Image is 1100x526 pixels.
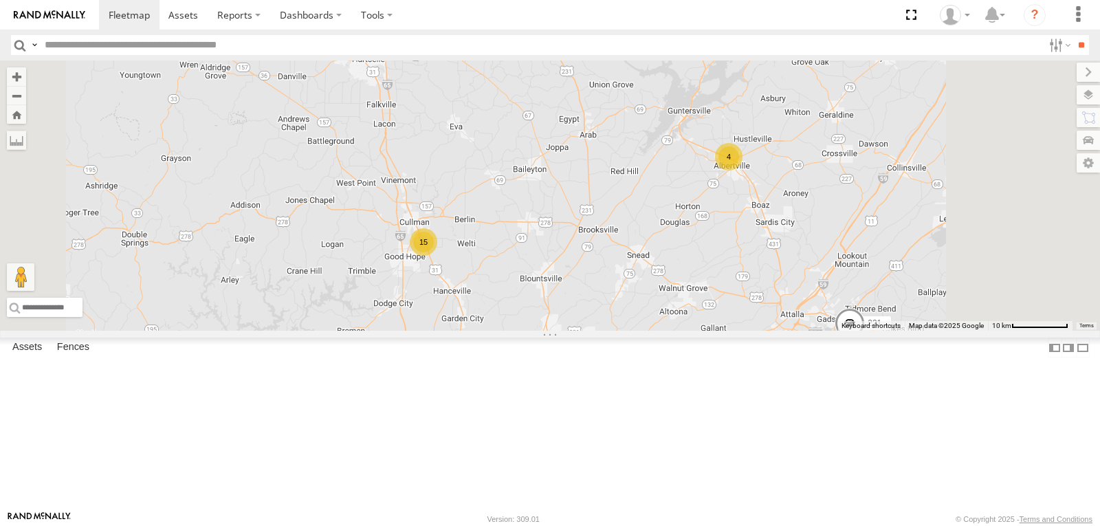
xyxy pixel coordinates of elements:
label: Dock Summary Table to the Right [1061,338,1075,358]
label: Hide Summary Table [1076,338,1090,358]
button: Map Scale: 10 km per 79 pixels [988,321,1072,331]
button: Zoom in [7,67,26,86]
span: Map data ©2025 Google [909,322,984,329]
label: Assets [5,338,49,358]
button: Drag Pegman onto the map to open Street View [7,263,34,291]
label: Search Query [29,35,40,55]
img: rand-logo.svg [14,10,85,20]
label: Fences [50,338,96,358]
div: 4 [715,143,742,171]
label: Search Filter Options [1044,35,1073,55]
div: 15 [410,228,437,256]
button: Keyboard shortcuts [841,321,901,331]
button: Zoom out [7,86,26,105]
label: Dock Summary Table to the Left [1048,338,1061,358]
button: Zoom Home [7,105,26,124]
label: Measure [7,131,26,150]
span: 221 [868,318,881,328]
a: Terms (opens in new tab) [1079,323,1094,329]
div: EDWARD EDMONDSON [935,5,975,25]
span: 10 km [992,322,1011,329]
div: Version: 309.01 [487,515,540,523]
i: ? [1024,4,1046,26]
label: Map Settings [1077,153,1100,173]
div: © Copyright 2025 - [956,515,1092,523]
a: Terms and Conditions [1020,515,1092,523]
a: Visit our Website [8,512,71,526]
